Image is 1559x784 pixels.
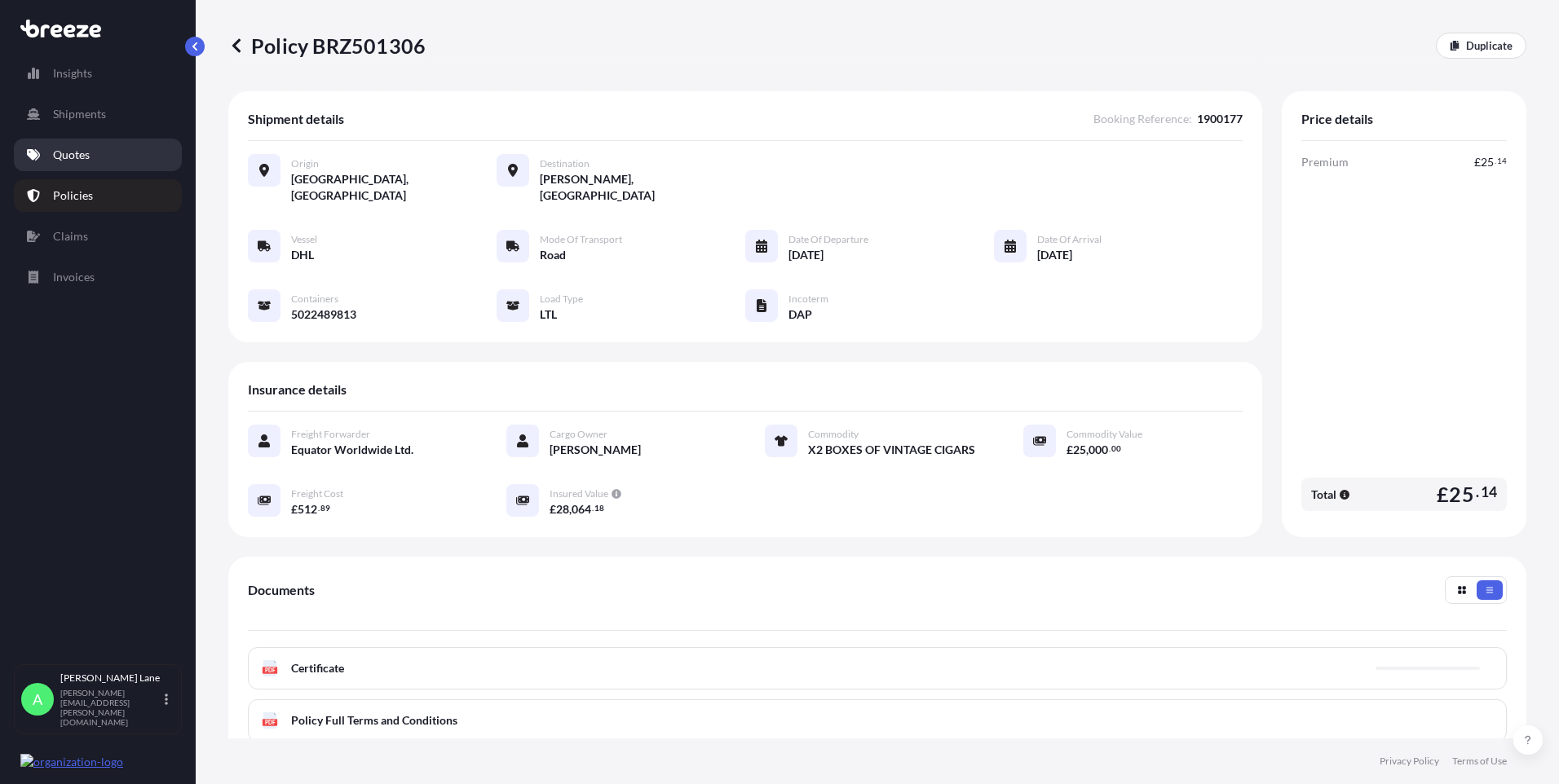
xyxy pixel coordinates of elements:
[60,688,161,727] p: [PERSON_NAME][EMAIL_ADDRESS][PERSON_NAME][DOMAIN_NAME]
[291,233,317,246] span: Vessel
[248,381,347,398] span: Insurance details
[248,582,315,598] span: Documents
[291,442,413,458] span: Equator Worldwide Ltd.
[20,754,123,770] img: organization-logo
[540,233,622,246] span: Mode of Transport
[594,505,604,511] span: 18
[291,157,319,170] span: Origin
[53,269,95,285] p: Invoices
[1073,444,1086,456] span: 25
[556,504,569,515] span: 28
[1436,33,1526,59] a: Duplicate
[318,505,320,511] span: .
[1481,156,1494,168] span: 25
[1037,233,1102,246] span: Date of Arrival
[248,111,344,127] span: Shipment details
[569,504,572,515] span: ,
[1037,247,1072,263] span: [DATE]
[14,261,182,293] a: Invoices
[540,171,745,204] span: [PERSON_NAME], [GEOGRAPHIC_DATA]
[291,487,343,500] span: Freight Cost
[14,57,182,90] a: Insights
[291,247,314,263] span: DHL
[53,187,93,204] p: Policies
[1311,487,1336,503] span: Total
[298,504,317,515] span: 512
[540,306,557,323] span: LTL
[540,293,583,306] span: Load Type
[228,33,426,59] p: Policy BRZ501306
[248,699,1507,742] a: PDFPolicy Full Terms and Conditions
[1476,487,1479,497] span: .
[265,667,276,673] text: PDF
[53,228,88,244] p: Claims
[33,691,42,707] span: A
[1067,428,1142,441] span: Commodity Value
[1452,755,1507,768] a: Terms of Use
[291,306,356,323] span: 5022489813
[291,293,338,306] span: Containers
[550,428,607,441] span: Cargo Owner
[53,65,92,81] p: Insights
[572,504,591,515] span: 064
[14,179,182,212] a: Policies
[1497,158,1507,164] span: 14
[14,139,182,171] a: Quotes
[1466,37,1513,54] p: Duplicate
[1495,158,1496,164] span: .
[808,428,859,441] span: Commodity
[1089,444,1108,456] span: 000
[788,306,812,323] span: DAP
[540,157,590,170] span: Destination
[550,442,641,458] span: [PERSON_NAME]
[291,504,298,515] span: £
[1111,446,1121,451] span: 00
[1380,755,1439,768] a: Privacy Policy
[320,505,330,511] span: 89
[540,247,566,263] span: Road
[550,487,608,500] span: Insured Value
[265,720,276,725] text: PDF
[1067,444,1073,456] span: £
[291,660,344,676] span: Certificate
[291,712,457,729] span: Policy Full Terms and Conditions
[14,98,182,130] a: Shipments
[291,428,370,441] span: Freight Forwarder
[291,171,497,204] span: [GEOGRAPHIC_DATA], [GEOGRAPHIC_DATA]
[60,672,161,685] p: [PERSON_NAME] Lane
[14,220,182,253] a: Claims
[1474,156,1481,168] span: £
[1093,111,1192,127] span: Booking Reference :
[788,247,824,263] span: [DATE]
[1197,111,1243,127] span: 1900177
[1086,444,1089,456] span: ,
[1301,154,1349,170] span: Premium
[1301,111,1373,127] span: Price details
[1481,487,1497,497] span: 14
[808,442,975,458] span: X2 BOXES OF VINTAGE CIGARS
[1449,484,1473,504] span: 25
[53,147,90,163] p: Quotes
[592,505,594,511] span: .
[550,504,556,515] span: £
[788,293,828,306] span: Incoterm
[1437,484,1449,504] span: £
[1109,446,1111,451] span: .
[53,106,106,122] p: Shipments
[788,233,868,246] span: Date of Departure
